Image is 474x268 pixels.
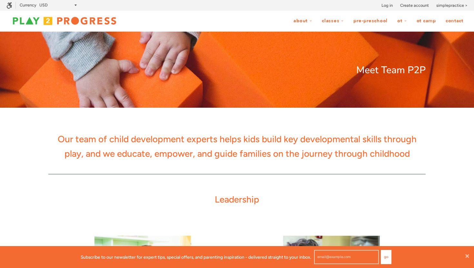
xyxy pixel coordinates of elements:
[436,2,468,9] a: simplepractice >
[20,3,36,7] label: Currency
[48,192,426,207] p: Leadership
[318,15,348,27] a: Classes
[412,15,440,27] a: OT Camp
[48,63,426,78] p: Meet Team P2P
[349,15,392,27] a: Pre-Preschool
[289,15,316,27] a: About
[314,250,379,264] input: email@example.com
[441,15,468,27] a: Contact
[48,132,426,161] p: Our team of child development experts helps kids build key developmental skills through play, and...
[400,2,429,9] a: Create account
[393,15,411,27] a: OT
[381,250,391,264] button: Go
[6,15,123,27] img: Play2Progress logo
[81,253,311,261] p: Subscribe to our newsletter for expert tips, special offers, and parenting inspiration - delivere...
[381,2,393,9] a: Log in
